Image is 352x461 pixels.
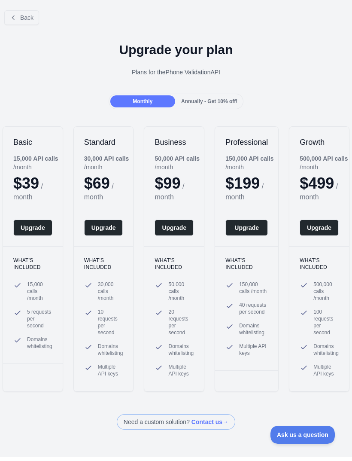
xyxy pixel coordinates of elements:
[313,343,339,357] span: Domains whitelisting
[270,426,335,444] iframe: Toggle Customer Support
[98,308,123,336] span: 10 requests per second
[239,343,268,357] span: Multiple API keys
[168,343,194,357] span: Domains whitelisting
[27,308,52,329] span: 5 requests per second
[313,308,339,336] span: 100 requests per second
[239,322,268,336] span: Domains whitelisting
[168,308,194,336] span: 20 requests per second
[27,336,52,350] span: Domains whitelisting
[98,343,123,357] span: Domains whitelisting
